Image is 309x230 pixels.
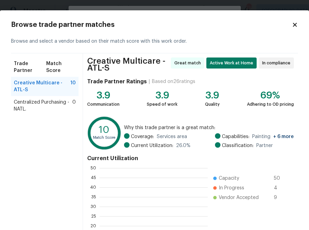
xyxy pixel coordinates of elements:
span: Services area [157,133,187,140]
span: In compliance [262,60,293,66]
text: Match Score [93,136,115,139]
text: 35 [91,195,96,199]
span: Great match [174,60,204,66]
span: 50 [274,175,285,182]
h2: Browse trade partner matches [11,21,292,28]
div: 3.9 [87,92,120,99]
div: Browse and select a vendor based on their match score with this work order. [11,30,298,53]
span: Coverage: [131,133,154,140]
span: Match Score [46,60,76,74]
div: Speed of work [147,101,177,108]
span: Painting [252,133,294,140]
span: 10 [70,80,76,93]
span: Active Work at Home [210,60,256,66]
text: 45 [91,175,96,179]
span: Capacity [219,175,239,182]
span: 9 [274,194,285,201]
text: 50 [91,166,96,170]
text: 40 [90,185,96,189]
text: 30 [91,204,96,208]
span: Trade Partner [14,60,46,74]
div: Quality [205,101,220,108]
span: Why this trade partner is a great match: [124,124,294,131]
span: 26.0 % [176,142,190,149]
h4: Current Utilization [87,155,294,162]
span: Current Utilization: [131,142,173,149]
span: + 6 more [273,134,294,139]
div: 3.9 [147,92,177,99]
div: 3.9 [205,92,220,99]
span: Capabilities: [222,133,249,140]
span: Vendor Accepted [219,194,259,201]
span: Creative Multicare - ATL-S [14,80,70,93]
div: | [147,78,152,85]
text: 10 [99,125,109,135]
span: In Progress [219,185,244,191]
h4: Trade Partner Ratings [87,78,147,85]
text: 20 [91,223,96,228]
span: Creative Multicare - ATL-S [87,57,169,71]
div: 69% [247,92,294,99]
span: Centralized Purchasing - NATL. [14,99,72,113]
div: Adhering to OD pricing [247,101,294,108]
text: 25 [91,214,96,218]
div: Communication [87,101,120,108]
span: 0 [72,99,76,113]
div: Based on 26 ratings [152,78,195,85]
span: 4 [274,185,285,191]
span: Partner [256,142,273,149]
span: Classification: [222,142,254,149]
